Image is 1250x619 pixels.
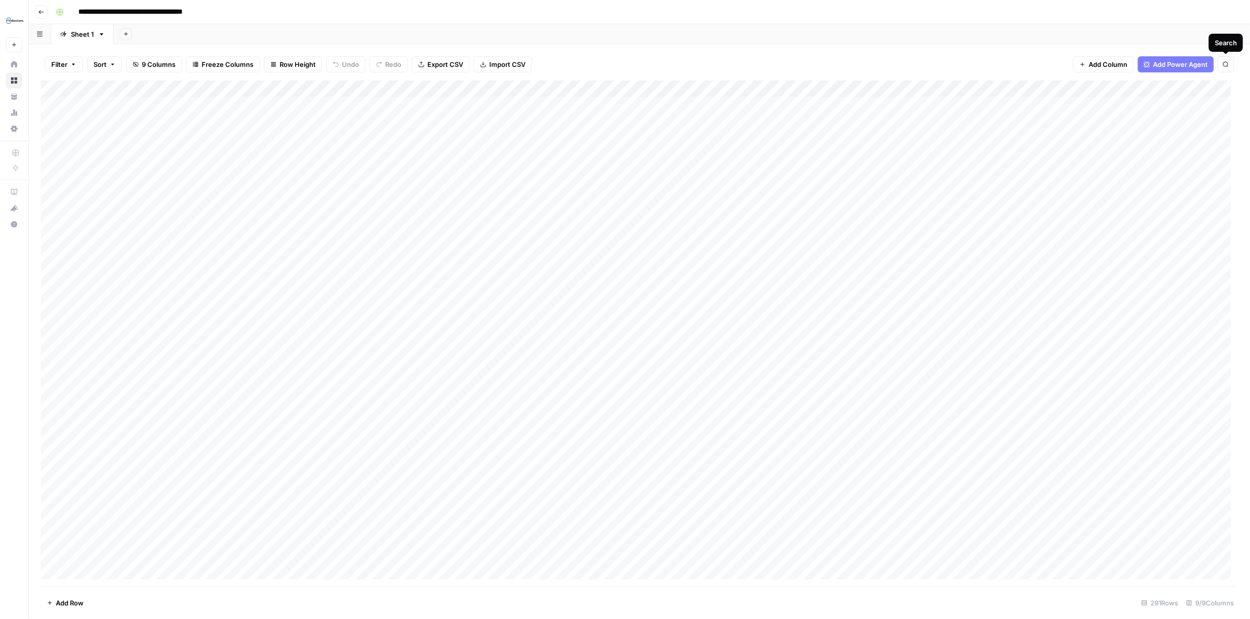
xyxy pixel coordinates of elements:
button: Export CSV [412,56,470,72]
button: Add Row [41,595,90,611]
div: Domain Overview [40,59,90,66]
span: Row Height [280,59,316,69]
span: Filter [51,59,67,69]
span: Add Power Agent [1153,59,1208,69]
a: Home [6,56,22,72]
span: Undo [342,59,359,69]
a: Sheet 1 [51,24,114,44]
button: Row Height [264,56,322,72]
span: 9 Columns [142,59,175,69]
a: Browse [6,72,22,89]
span: Add Column [1089,59,1127,69]
button: What's new? [6,200,22,216]
div: Search [1215,38,1237,48]
a: Settings [6,121,22,137]
button: Filter [45,56,83,72]
span: Freeze Columns [202,59,253,69]
button: Help + Support [6,216,22,232]
span: Redo [385,59,401,69]
button: Add Column [1073,56,1134,72]
button: Redo [370,56,408,72]
a: AirOps Academy [6,184,22,200]
span: Import CSV [489,59,525,69]
img: FYidoctors Logo [6,12,24,30]
div: 9/9 Columns [1182,595,1238,611]
img: website_grey.svg [16,26,24,34]
button: Add Power Agent [1138,56,1214,72]
div: Domain: [DOMAIN_NAME] [26,26,111,34]
div: Keywords by Traffic [113,59,166,66]
div: Sheet 1 [71,29,94,39]
div: 291 Rows [1137,595,1182,611]
a: Your Data [6,89,22,105]
div: v 4.0.25 [28,16,49,24]
img: tab_domain_overview_orange.svg [29,58,37,66]
span: Add Row [56,598,83,608]
button: Import CSV [474,56,532,72]
span: Export CSV [427,59,463,69]
button: Workspace: FYidoctors [6,8,22,33]
button: Undo [326,56,366,72]
img: tab_keywords_by_traffic_grey.svg [102,58,110,66]
button: Sort [87,56,122,72]
button: 9 Columns [126,56,182,72]
span: Sort [94,59,107,69]
button: Freeze Columns [186,56,260,72]
div: What's new? [7,201,22,216]
img: logo_orange.svg [16,16,24,24]
a: Usage [6,105,22,121]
